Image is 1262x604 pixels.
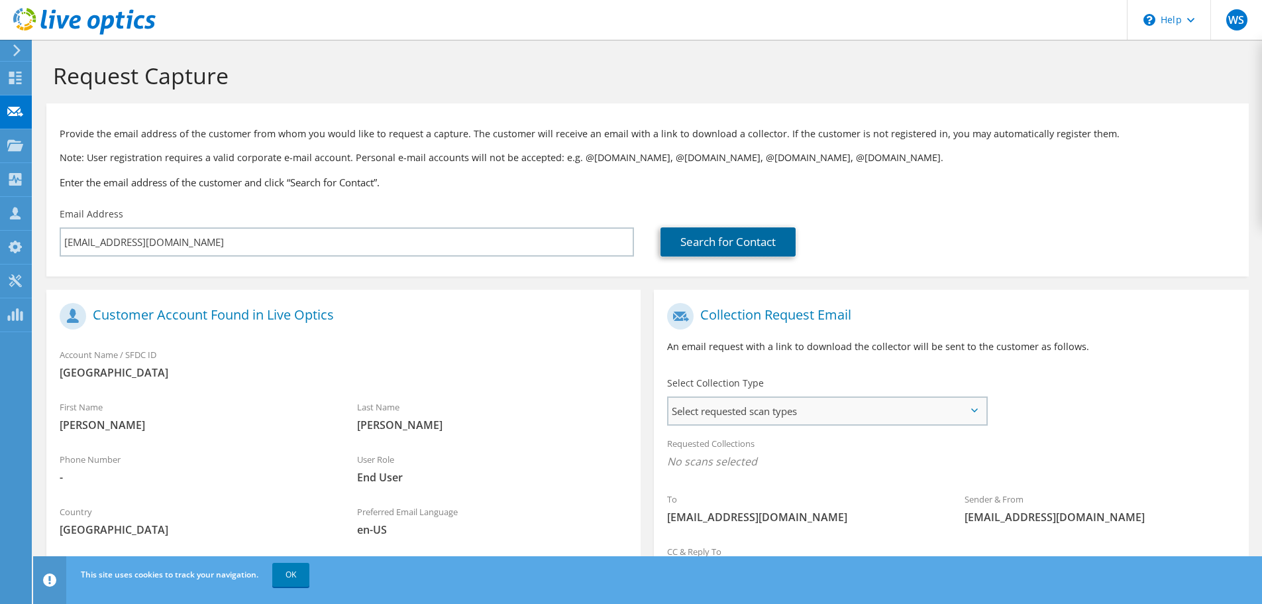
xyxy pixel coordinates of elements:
[667,454,1235,469] span: No scans selected
[654,485,951,531] div: To
[344,393,641,439] div: Last Name
[654,538,1248,583] div: CC & Reply To
[668,398,986,424] span: Select requested scan types
[46,446,344,491] div: Phone Number
[357,470,628,485] span: End User
[272,563,309,587] a: OK
[46,341,641,387] div: Account Name / SFDC ID
[60,303,621,330] h1: Customer Account Found in Live Optics
[81,569,258,580] span: This site uses cookies to track your navigation.
[1226,9,1247,30] span: WS
[53,62,1236,90] h1: Request Capture
[60,208,123,221] label: Email Address
[951,485,1249,531] div: Sender & From
[46,498,344,544] div: Country
[965,510,1236,524] span: [EMAIL_ADDRESS][DOMAIN_NAME]
[60,365,627,380] span: [GEOGRAPHIC_DATA]
[667,303,1228,330] h1: Collection Request Email
[660,227,796,257] a: Search for Contact
[60,522,331,537] span: [GEOGRAPHIC_DATA]
[667,339,1235,354] p: An email request with a link to download the collector will be sent to the customer as follows.
[1143,14,1155,26] svg: \n
[60,470,331,485] span: -
[46,393,344,439] div: First Name
[667,377,764,390] label: Select Collection Type
[357,522,628,537] span: en-US
[357,418,628,432] span: [PERSON_NAME]
[654,430,1248,479] div: Requested Collections
[344,498,641,544] div: Preferred Email Language
[344,446,641,491] div: User Role
[60,151,1236,165] p: Note: User registration requires a valid corporate e-mail account. Personal e-mail accounts will ...
[60,127,1236,141] p: Provide the email address of the customer from whom you would like to request a capture. The cust...
[60,175,1236,190] h3: Enter the email address of the customer and click “Search for Contact”.
[60,418,331,432] span: [PERSON_NAME]
[667,510,938,524] span: [EMAIL_ADDRESS][DOMAIN_NAME]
